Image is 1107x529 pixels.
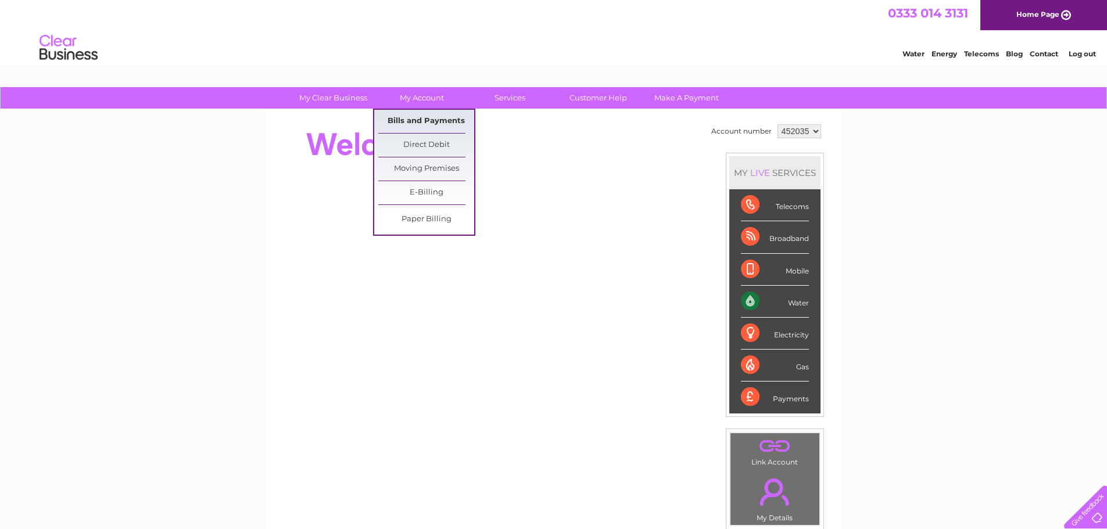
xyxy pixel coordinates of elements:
[902,49,925,58] a: Water
[1069,49,1096,58] a: Log out
[374,87,470,109] a: My Account
[378,110,474,133] a: Bills and Payments
[741,382,809,413] div: Payments
[550,87,646,109] a: Customer Help
[741,286,809,318] div: Water
[730,433,820,469] td: Link Account
[708,121,775,141] td: Account number
[1006,49,1023,58] a: Blog
[932,49,957,58] a: Energy
[1030,49,1058,58] a: Contact
[748,167,772,178] div: LIVE
[378,208,474,231] a: Paper Billing
[741,318,809,350] div: Electricity
[741,221,809,253] div: Broadband
[639,87,735,109] a: Make A Payment
[280,6,829,56] div: Clear Business is a trading name of Verastar Limited (registered in [GEOGRAPHIC_DATA] No. 3667643...
[378,181,474,204] a: E-Billing
[741,189,809,221] div: Telecoms
[39,30,98,66] img: logo.png
[730,469,820,526] td: My Details
[964,49,999,58] a: Telecoms
[729,156,821,189] div: MY SERVICES
[378,157,474,181] a: Moving Premises
[733,472,816,512] a: .
[462,87,558,109] a: Services
[741,254,809,286] div: Mobile
[733,436,816,456] a: .
[378,134,474,157] a: Direct Debit
[285,87,381,109] a: My Clear Business
[888,6,968,20] a: 0333 014 3131
[741,350,809,382] div: Gas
